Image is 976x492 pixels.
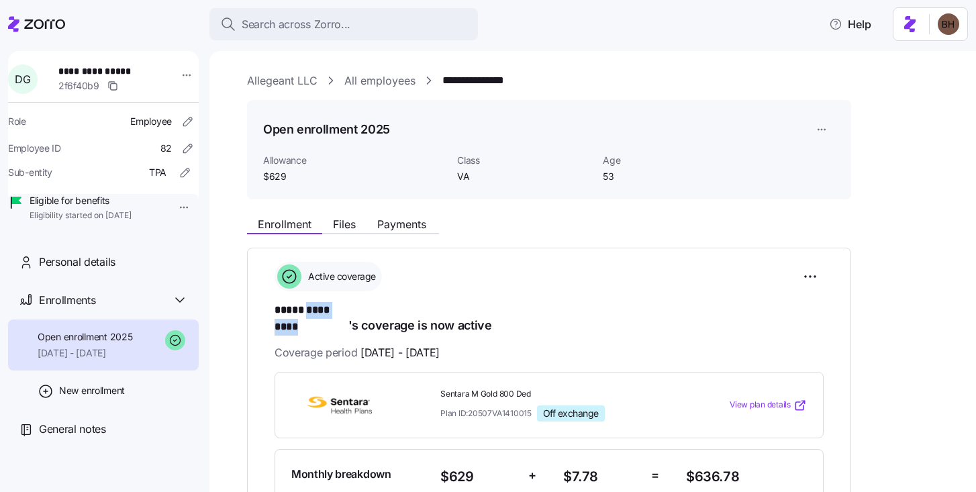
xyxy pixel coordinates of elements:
[38,346,132,360] span: [DATE] - [DATE]
[563,466,640,488] span: $7.78
[651,466,659,485] span: =
[528,466,536,485] span: +
[209,8,478,40] button: Search across Zorro...
[730,399,791,411] span: View plan details
[543,407,599,420] span: Off exchange
[263,121,390,138] h1: Open enrollment 2025
[258,219,311,230] span: Enrollment
[304,270,376,283] span: Active coverage
[263,170,446,183] span: $629
[603,154,738,167] span: Age
[457,154,592,167] span: Class
[160,142,172,155] span: 82
[938,13,959,35] img: c3c218ad70e66eeb89914ccc98a2927c
[38,330,132,344] span: Open enrollment 2025
[344,72,416,89] a: All employees
[15,74,30,85] span: D G
[8,166,52,179] span: Sub-entity
[360,344,440,361] span: [DATE] - [DATE]
[730,399,807,412] a: View plan details
[59,384,125,397] span: New enrollment
[263,154,446,167] span: Allowance
[829,16,871,32] span: Help
[130,115,172,128] span: Employee
[440,466,518,488] span: $629
[291,390,388,421] img: Sentara Health Plans
[30,194,132,207] span: Eligible for benefits
[247,72,318,89] a: Allegeant LLC
[377,219,426,230] span: Payments
[457,170,592,183] span: VA
[603,170,738,183] span: 53
[39,254,115,270] span: Personal details
[30,210,132,222] span: Eligibility started on [DATE]
[149,166,166,179] span: TPA
[440,407,532,419] span: Plan ID: 20507VA1410015
[275,344,440,361] span: Coverage period
[686,466,807,488] span: $636.78
[58,79,99,93] span: 2f6f40b9
[333,219,356,230] span: Files
[39,421,106,438] span: General notes
[275,302,824,334] h1: 's coverage is now active
[242,16,350,33] span: Search across Zorro...
[39,292,95,309] span: Enrollments
[818,11,882,38] button: Help
[8,115,26,128] span: Role
[440,389,675,400] span: Sentara M Gold 800 Ded
[291,466,391,483] span: Monthly breakdown
[8,142,61,155] span: Employee ID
